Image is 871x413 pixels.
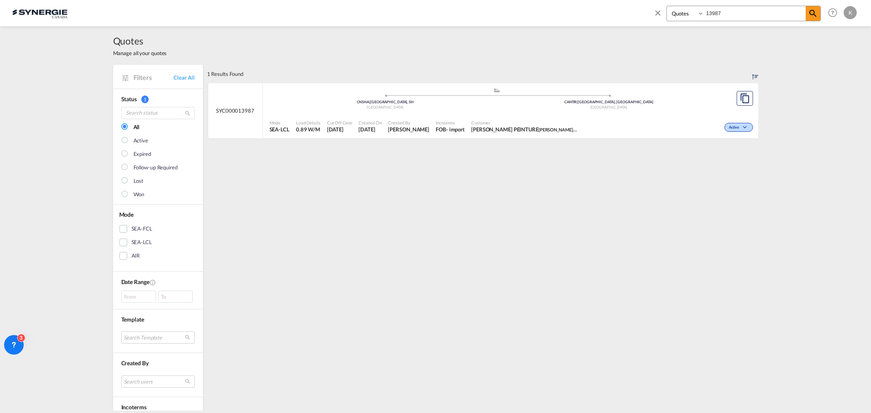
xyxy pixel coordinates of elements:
div: - import [446,126,465,133]
span: [GEOGRAPHIC_DATA] [367,105,403,109]
span: CNSHA [GEOGRAPHIC_DATA], SH [357,100,414,104]
span: Load Details [296,120,321,126]
img: 1f56c880d42311ef80fc7dca854c8e59.png [12,4,67,22]
div: SEA-LCL [131,238,152,246]
span: Incoterms [121,404,147,411]
md-checkbox: AIR [119,252,197,260]
span: Created On [359,120,381,126]
span: | [369,100,370,104]
div: K [844,6,857,19]
div: SYC000013987 assets/icons/custom/ship-fill.svgassets/icons/custom/roll-o-plane.svgOriginShanghai,... [208,83,758,139]
span: Mode [119,211,134,218]
div: 1 Results Found [207,65,244,83]
span: icon-magnify [806,6,820,21]
span: Incoterms [436,120,465,126]
div: Won [134,191,145,199]
div: Help [826,6,844,20]
md-icon: icon-magnify [808,9,818,18]
md-icon: icon-close [653,8,662,17]
md-icon: icon-magnify [185,110,191,116]
span: 11 Aug 2025 [327,126,352,133]
div: Follow-up Required [134,164,178,172]
button: Copy Quote [737,91,753,106]
div: To [158,291,193,303]
span: Mode [270,120,290,126]
span: | [577,100,578,104]
div: From [121,291,156,303]
div: Status 1 [121,95,195,103]
div: Expired [134,150,151,158]
span: Active [729,125,741,131]
span: Cut Off Date [327,120,352,126]
md-checkbox: SEA-FCL [119,225,197,233]
div: FOB [436,126,446,133]
md-icon: Created On [149,279,156,286]
span: Adriana Groposila [388,126,429,133]
span: Created By [388,120,429,126]
span: 1 [141,95,149,103]
div: All [134,123,140,131]
span: icon-close [653,6,666,25]
span: Manage all your quotes [113,49,167,57]
span: 0.89 W/M [296,126,320,133]
div: FOB import [436,126,465,133]
input: Enter Quotation Number [704,6,806,20]
span: Date Range [121,278,149,285]
span: Status [121,95,137,102]
md-icon: assets/icons/custom/ship-fill.svg [492,88,502,92]
md-icon: assets/icons/custom/copyQuote.svg [740,93,750,103]
div: AIR [131,252,140,260]
span: JAMY PEINTURE JAMY PEINTURE AMOS [471,126,577,133]
div: Active [134,137,148,145]
span: Created By [121,360,149,366]
md-icon: icon-chevron-down [741,125,751,130]
span: [PERSON_NAME] PEINTURE [PERSON_NAME] [539,126,629,133]
div: Lost [134,177,144,185]
input: Search status [121,107,195,119]
div: SEA-FCL [131,225,152,233]
span: [GEOGRAPHIC_DATA] [590,105,627,109]
div: Sort by: Created On [752,65,758,83]
span: Customer [471,120,577,126]
span: CAMTR [GEOGRAPHIC_DATA], [GEOGRAPHIC_DATA] [564,100,653,104]
span: From To [121,291,195,303]
span: Template [121,316,144,323]
span: Quotes [113,34,167,47]
md-checkbox: SEA-LCL [119,238,197,246]
span: Help [826,6,840,20]
span: SYC000013987 [216,107,254,114]
span: 11 Aug 2025 [359,126,381,133]
div: Change Status Here [724,123,753,132]
span: Filters [134,73,174,82]
a: Clear All [174,74,194,81]
span: SEA-LCL [270,126,290,133]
